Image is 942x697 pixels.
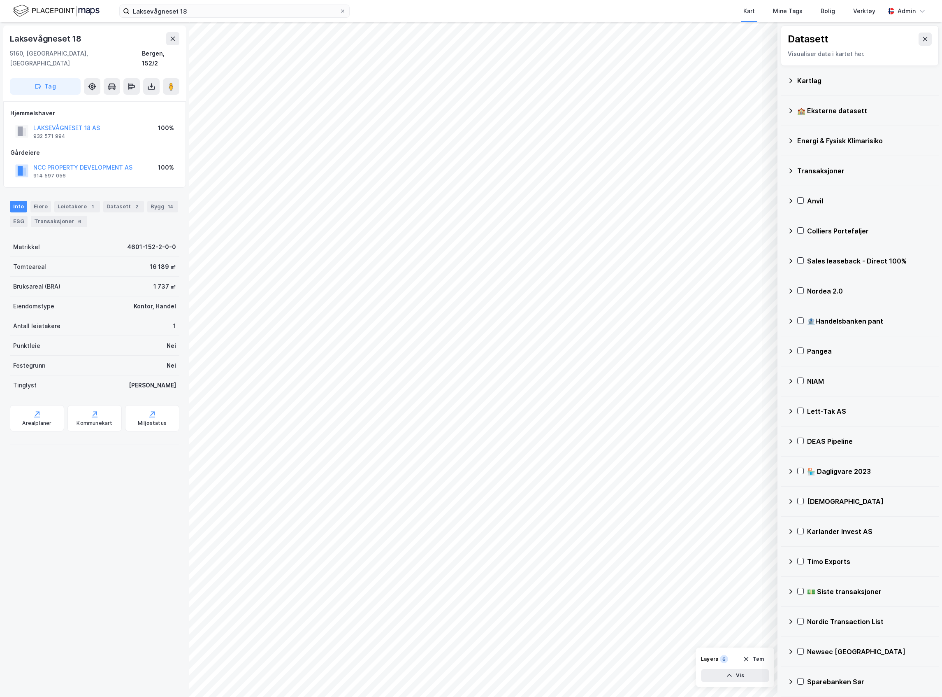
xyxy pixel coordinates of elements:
div: Kommunekart [77,420,112,427]
div: Punktleie [13,341,40,351]
button: Vis [701,669,769,682]
div: 🏦Handelsbanken pant [807,316,932,326]
div: Visualiser data i kartet her. [788,49,932,59]
div: Leietakere [54,201,100,212]
div: Hjemmelshaver [10,108,179,118]
div: 914 597 056 [33,173,66,179]
div: Bruksareal (BRA) [13,282,60,291]
div: Gårdeiere [10,148,179,158]
div: DEAS Pipeline [807,436,932,446]
div: Bygg [147,201,178,212]
div: 6 [76,217,84,226]
div: Sales leaseback - Direct 100% [807,256,932,266]
div: Antall leietakere [13,321,60,331]
div: Arealplaner [22,420,51,427]
div: Miljøstatus [138,420,167,427]
div: 🏪 Dagligvare 2023 [807,466,932,476]
div: Sparebanken Sør [807,677,932,687]
div: 4601-152-2-0-0 [127,242,176,252]
div: 1 [88,203,97,211]
div: 932 571 994 [33,133,65,140]
div: 100% [158,163,174,173]
div: ESG [10,216,28,227]
div: 6 [720,655,728,663]
div: Nei [167,341,176,351]
div: Eiendomstype [13,301,54,311]
div: Layers [701,656,718,662]
div: Transaksjoner [797,166,932,176]
div: Nordea 2.0 [807,286,932,296]
div: Timo Exports [807,557,932,566]
div: Newsec [GEOGRAPHIC_DATA] [807,647,932,657]
img: logo.f888ab2527a4732fd821a326f86c7f29.svg [13,4,100,18]
div: Kontrollprogram for chat [901,657,942,697]
div: 16 189 ㎡ [150,262,176,272]
div: Datasett [788,33,828,46]
div: 100% [158,123,174,133]
div: Kartlag [797,76,932,86]
div: 2 [132,203,141,211]
div: Festegrunn [13,361,45,371]
div: Transaksjoner [31,216,87,227]
button: Tøm [738,653,769,666]
iframe: Chat Widget [901,657,942,697]
div: Kart [743,6,755,16]
div: Admin [898,6,916,16]
div: Nei [167,361,176,371]
input: Søk på adresse, matrikkel, gårdeiere, leietakere eller personer [130,5,339,17]
div: Pangea [807,346,932,356]
div: Nordic Transaction List [807,617,932,627]
div: Kontor, Handel [134,301,176,311]
div: Energi & Fysisk Klimarisiko [797,136,932,146]
div: 🏫 Eksterne datasett [797,106,932,116]
div: NIAM [807,376,932,386]
div: Eiere [30,201,51,212]
div: Matrikkel [13,242,40,252]
div: Info [10,201,27,212]
div: Karlander Invest AS [807,527,932,536]
div: Datasett [103,201,144,212]
div: Bergen, 152/2 [142,49,179,68]
div: Bolig [821,6,835,16]
div: 1 [173,321,176,331]
div: 14 [166,203,175,211]
button: Tag [10,78,81,95]
div: Lett-Tak AS [807,406,932,416]
div: [PERSON_NAME] [129,380,176,390]
div: Verktøy [853,6,875,16]
div: 1 737 ㎡ [153,282,176,291]
div: Laksevågneset 18 [10,32,83,45]
div: Colliers Porteføljer [807,226,932,236]
div: Tinglyst [13,380,37,390]
div: [DEMOGRAPHIC_DATA] [807,497,932,506]
div: 💵 Siste transaksjoner [807,587,932,597]
div: 5160, [GEOGRAPHIC_DATA], [GEOGRAPHIC_DATA] [10,49,142,68]
div: Mine Tags [773,6,803,16]
div: Tomteareal [13,262,46,272]
div: Anvil [807,196,932,206]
